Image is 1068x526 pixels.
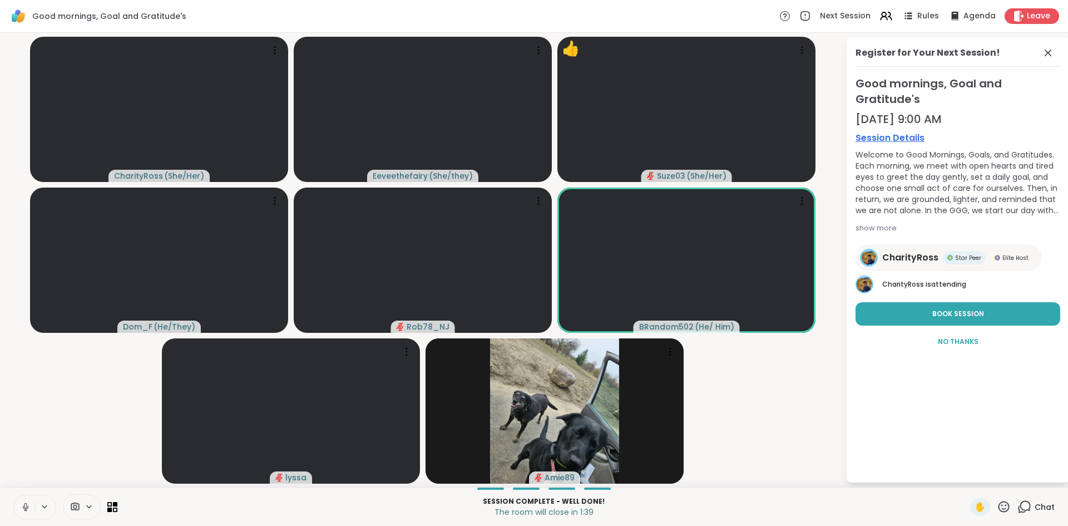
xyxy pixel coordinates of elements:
img: Star Peer [947,255,953,260]
span: Agenda [963,11,996,22]
div: Welcome to Good Mornings, Goals, and Gratitudes. Each morning, we meet with open hearts and tired... [856,149,1060,216]
span: audio-muted [275,474,283,481]
span: Eeveethefairy [373,170,428,181]
span: BRandom502 [639,321,694,332]
span: Good mornings, Goal and Gratitude's [32,11,186,22]
span: audio-muted [535,474,542,481]
span: Next Session [820,11,871,22]
span: audio-muted [647,172,655,180]
button: Book Session [856,302,1060,326]
span: Book Session [932,309,984,319]
span: ( She/they ) [429,170,473,181]
span: Rob78_NJ [407,321,449,332]
img: CharityRoss [862,250,876,265]
span: Rules [917,11,939,22]
p: The room will close in 1:39 [124,507,963,518]
span: CharityRoss [882,279,924,289]
div: [DATE] 9:00 AM [856,111,1060,127]
span: ✋ [975,500,986,514]
span: Elite Host [1002,254,1029,262]
span: Leave [1027,11,1050,22]
span: Dom_F [123,321,152,332]
a: CharityRossCharityRossStar PeerStar PeerElite HostElite Host [856,244,1042,271]
img: Elite Host [995,255,1000,260]
span: ( He/ Him ) [695,321,734,332]
span: Amie89 [545,472,575,483]
a: Session Details [856,131,1060,145]
span: ( She/Her ) [164,170,204,181]
span: Good mornings, Goal and Gratitude's [856,76,1060,107]
span: CharityRoss [882,251,938,264]
span: Suze03 [657,170,685,181]
img: Amie89 [490,338,619,484]
span: Chat [1035,502,1055,513]
img: CharityRoss [857,277,872,292]
span: ( She/Her ) [686,170,726,181]
button: No Thanks [856,330,1060,353]
span: ( He/They ) [154,321,195,332]
span: Star Peer [955,254,981,262]
span: CharityRoss [114,170,163,181]
span: audio-muted [397,323,404,331]
img: ShareWell Logomark [9,7,28,26]
span: No Thanks [938,337,978,347]
p: Session Complete - well done! [124,496,963,507]
div: show more [856,223,1060,234]
div: 👍 [562,38,580,60]
p: is attending [882,279,1060,289]
div: Register for Your Next Session! [856,46,1000,60]
span: lyssa [285,472,306,483]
